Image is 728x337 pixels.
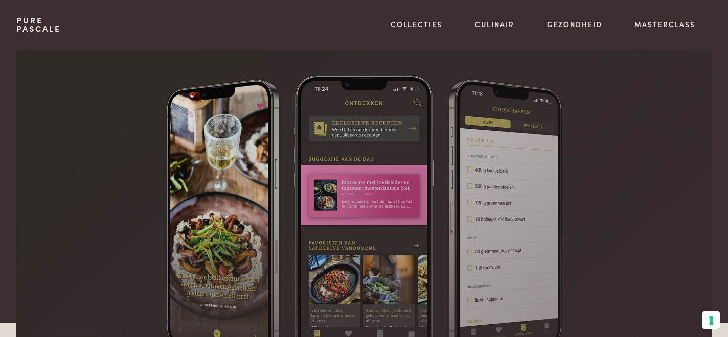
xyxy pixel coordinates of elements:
[634,19,695,30] a: Masterclass
[391,19,442,30] a: Collecties
[547,19,602,30] a: Gezondheid
[702,311,720,329] button: Uw voorkeuren voor toestemming voor trackingtechnologieën
[16,16,61,33] a: PurePascale
[475,19,514,30] a: Culinair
